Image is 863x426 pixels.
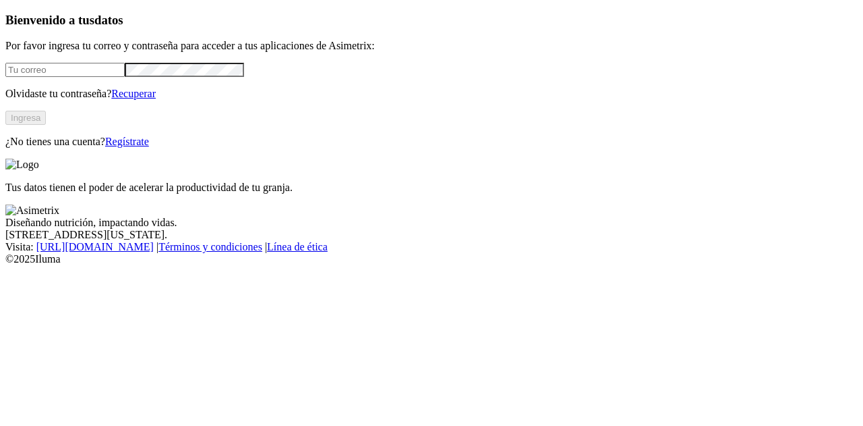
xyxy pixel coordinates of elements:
span: datos [94,13,123,27]
p: Tus datos tienen el poder de acelerar la productividad de tu granja. [5,182,858,194]
a: Línea de ética [267,241,328,252]
input: Tu correo [5,63,125,77]
img: Asimetrix [5,205,59,217]
a: Recuperar [111,88,156,99]
div: Visita : | | [5,241,858,253]
p: Por favor ingresa tu correo y contraseña para acceder a tus aplicaciones de Asimetrix: [5,40,858,52]
p: Olvidaste tu contraseña? [5,88,858,100]
div: [STREET_ADDRESS][US_STATE]. [5,229,858,241]
div: © 2025 Iluma [5,253,858,265]
div: Diseñando nutrición, impactando vidas. [5,217,858,229]
a: [URL][DOMAIN_NAME] [36,241,154,252]
img: Logo [5,159,39,171]
a: Términos y condiciones [158,241,262,252]
p: ¿No tienes una cuenta? [5,136,858,148]
h3: Bienvenido a tus [5,13,858,28]
a: Regístrate [105,136,149,147]
button: Ingresa [5,111,46,125]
